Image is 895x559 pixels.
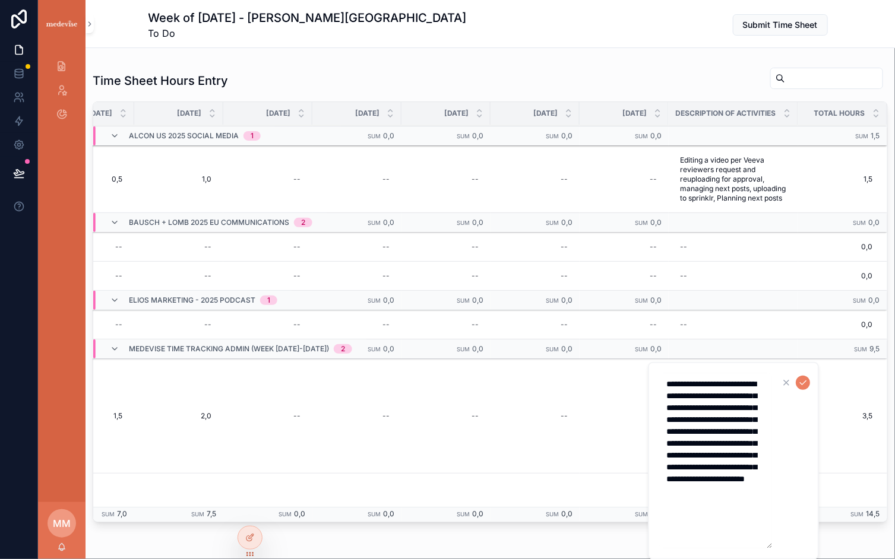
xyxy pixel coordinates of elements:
[635,511,648,517] small: Sum
[383,509,394,518] span: 0,0
[457,297,470,304] small: Sum
[266,109,290,118] span: [DATE]
[855,346,868,352] small: Sum
[533,109,558,118] span: [DATE]
[129,296,255,305] span: Elios Marketing - 2025 Podcast
[798,271,873,281] span: 0,0
[650,320,657,329] div: --
[207,509,216,518] span: 7,5
[650,296,662,304] span: 0,0
[546,297,559,304] small: Sum
[355,109,379,118] span: [DATE]
[853,220,866,226] small: Sum
[204,320,211,329] div: --
[798,174,873,184] span: 1,5
[561,218,573,227] span: 0,0
[368,511,381,517] small: Sum
[561,344,573,353] span: 0,0
[251,131,254,141] div: 1
[681,271,688,281] div: --
[650,344,662,353] span: 0,0
[102,511,115,517] small: Sum
[368,346,381,352] small: Sum
[383,218,394,227] span: 0,0
[561,174,568,184] div: --
[650,131,662,140] span: 0,0
[650,271,657,281] div: --
[866,509,880,518] span: 14,5
[301,218,305,227] div: 2
[383,344,394,353] span: 0,0
[814,109,865,118] span: Total Hours
[798,242,873,252] span: 0,0
[561,242,568,252] div: --
[869,296,880,304] span: 0,0
[45,19,78,29] img: App logo
[635,220,648,226] small: Sum
[457,346,470,352] small: Sum
[546,220,559,226] small: Sum
[204,242,211,252] div: --
[267,296,270,305] div: 1
[798,411,873,421] span: 3,5
[53,516,71,531] span: MM
[472,218,483,227] span: 0,0
[561,296,573,304] span: 0,0
[681,320,688,329] div: --
[293,320,301,329] div: --
[293,174,301,184] div: --
[129,344,329,354] span: Medevise Time Tracking ADMIN (week [DATE]-[DATE])
[293,411,301,421] div: --
[546,133,559,139] small: Sum
[561,411,568,421] div: --
[457,220,470,226] small: Sum
[444,109,469,118] span: [DATE]
[368,297,381,304] small: Sum
[129,131,239,141] span: Alcon US 2025 Social Media
[129,218,289,227] span: Bausch + Lomb 2025 EU Communications
[472,242,479,252] div: --
[472,509,483,518] span: 0,0
[294,509,305,518] span: 0,0
[204,271,211,281] div: --
[869,218,880,227] span: 0,0
[146,411,211,421] span: 2,0
[382,411,390,421] div: --
[88,109,112,118] span: [DATE]
[38,47,86,140] div: scrollable content
[561,131,573,140] span: 0,0
[472,131,483,140] span: 0,0
[681,155,786,203] span: Editing a video per Veeva reviewers request and reuploading for approval, managing next posts, up...
[676,109,776,118] span: Description of Activities
[635,133,648,139] small: Sum
[382,242,390,252] div: --
[382,320,390,329] div: --
[635,346,648,352] small: Sum
[743,19,818,31] span: Submit Time Sheet
[472,411,479,421] div: --
[383,131,394,140] span: 0,0
[650,218,662,227] span: 0,0
[472,296,483,304] span: 0,0
[279,511,292,517] small: Sum
[472,344,483,353] span: 0,0
[733,14,828,36] button: Submit Time Sheet
[561,320,568,329] div: --
[853,297,866,304] small: Sum
[798,320,873,329] span: 0,0
[93,72,228,89] h1: Time Sheet Hours Entry
[148,26,467,40] span: To Do
[115,242,122,252] div: --
[293,271,301,281] div: --
[546,346,559,352] small: Sum
[472,271,479,281] div: --
[561,509,573,518] span: 0,0
[870,344,880,353] span: 9,5
[382,174,390,184] div: --
[383,296,394,304] span: 0,0
[368,220,381,226] small: Sum
[148,9,467,26] h1: Week of [DATE] - [PERSON_NAME][GEOGRAPHIC_DATA]
[341,344,345,354] div: 2
[146,174,211,184] span: 1,0
[650,174,657,184] div: --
